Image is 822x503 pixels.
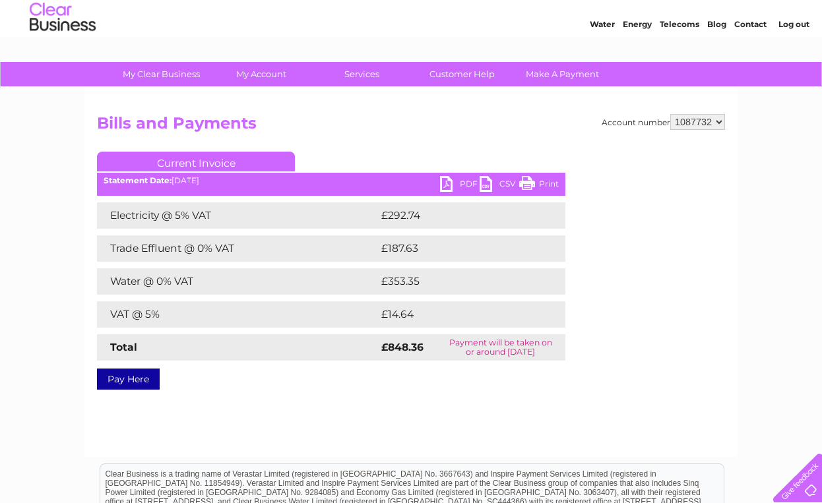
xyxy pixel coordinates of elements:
a: Pay Here [97,369,160,390]
a: Customer Help [408,62,517,86]
h2: Bills and Payments [97,114,725,139]
div: Clear Business is a trading name of Verastar Limited (registered in [GEOGRAPHIC_DATA] No. 3667643... [100,7,724,64]
a: Services [307,62,416,86]
td: Electricity @ 5% VAT [97,202,378,229]
td: Water @ 0% VAT [97,268,378,295]
a: My Clear Business [107,62,216,86]
strong: Total [110,341,137,353]
a: Contact [734,56,767,66]
td: VAT @ 5% [97,301,378,328]
b: Statement Date: [104,175,172,185]
td: £353.35 [378,268,542,295]
a: PDF [440,176,480,195]
a: 0333 014 3131 [573,7,664,23]
a: Make A Payment [508,62,617,86]
strong: £848.36 [381,341,424,353]
a: Print [519,176,559,195]
a: Energy [623,56,652,66]
a: Current Invoice [97,152,295,171]
a: Blog [707,56,726,66]
div: Account number [602,114,725,130]
a: Telecoms [660,56,699,66]
a: Log out [778,56,809,66]
td: £292.74 [378,202,542,229]
td: Payment will be taken on or around [DATE] [436,334,565,361]
td: Trade Effluent @ 0% VAT [97,235,378,262]
a: Water [590,56,615,66]
img: logo.png [29,34,96,74]
a: CSV [480,176,519,195]
td: £187.63 [378,235,541,262]
td: £14.64 [378,301,538,328]
div: [DATE] [97,176,565,185]
a: My Account [207,62,316,86]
